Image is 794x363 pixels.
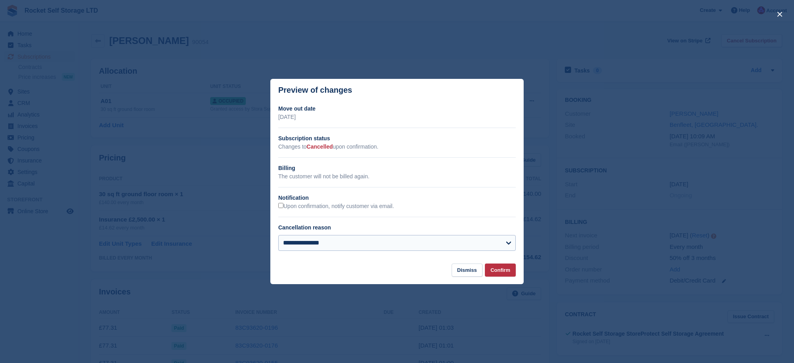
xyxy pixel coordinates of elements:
[6,212,152,222] div: [DATE]
[118,69,146,77] div: Ok cheers
[6,33,152,64] div: Bradley says…
[6,99,152,212] div: Bradley says…
[278,194,516,202] h2: Notification
[38,246,49,257] span: Bad
[278,203,283,208] input: Upon confirmation, notify customer via email.
[93,246,104,257] span: Amazing
[452,264,482,277] button: Dismiss
[112,64,152,82] div: Ok cheers
[773,8,786,21] button: close
[19,246,30,257] span: Terrible
[5,3,20,18] button: go back
[278,164,516,172] h2: Billing
[75,246,86,257] span: Great
[13,115,123,154] div: Our engineers have investigated and found that our sending address was being flagged as phishing....
[278,105,516,113] h2: Move out date
[13,38,123,53] div: I'll keep you updated with what they say
[38,8,48,13] h1: Fin
[278,113,516,121] p: [DATE]
[13,193,123,201] div: Cheers
[15,231,109,240] div: Rate your conversation
[307,143,333,150] span: Cancelled
[278,134,516,143] h2: Subscription status
[124,3,139,18] button: Home
[6,222,152,279] div: Fin says…
[6,99,130,206] div: Hi [PERSON_NAME],Our engineers have investigated and found that our sending address was being fla...
[485,264,516,277] button: Confirm
[23,4,35,17] img: Profile image for Fin
[278,224,331,231] label: Cancellation reason
[278,172,516,181] p: The customer will not be billed again.
[56,246,67,257] span: OK
[13,103,123,111] div: Hi [PERSON_NAME],
[6,88,152,99] div: [DATE]
[13,158,123,189] div: If you continue to experience issues with missing emails, please let me know and we can follow up...
[278,86,352,95] p: Preview of changes
[278,203,394,210] label: Upon confirmation, notify customer via email.
[6,33,130,58] div: I'll keep you updated with what they say
[139,3,153,17] div: Close
[6,64,152,88] div: Lee says…
[278,143,516,151] p: Changes to upon confirmation.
